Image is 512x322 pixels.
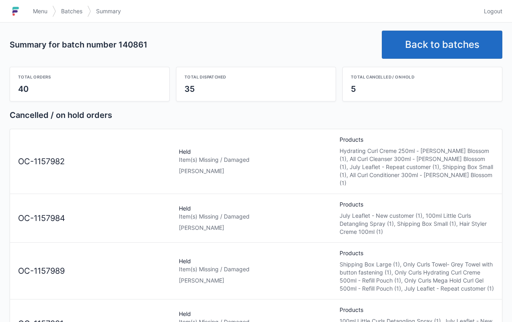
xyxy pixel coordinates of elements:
div: [PERSON_NAME] [179,167,333,175]
a: Menu [28,4,52,19]
h2: Cancelled / on hold orders [10,109,502,121]
div: Held [176,257,336,285]
div: 40 [18,83,161,95]
a: Logout [479,4,502,19]
h2: Summary for batch number 140861 [10,39,375,50]
div: OC-1157982 [15,156,176,167]
div: July Leaflet - New customer (1), 100ml Little Curls Detangling Spray (1), Shipping Box Small (1),... [340,212,494,236]
div: Item(s) Missing / Damaged [179,213,333,221]
div: Products [336,249,497,293]
img: logo-small.jpg [10,5,22,18]
span: Logout [484,7,502,15]
div: Products [336,200,497,236]
div: [PERSON_NAME] [179,277,333,285]
div: Total dispatched [184,74,328,80]
div: 35 [184,83,328,95]
img: svg> [52,2,56,21]
div: Products [336,136,497,187]
span: Menu [33,7,47,15]
div: 5 [351,83,494,95]
div: Shipping Box Large (1), Only Curls Towel- Grey Towel with button fastening (1), Only Curls Hydrat... [340,260,494,293]
a: Back to batches [382,31,502,59]
span: Batches [61,7,82,15]
div: Held [176,204,336,232]
div: Held [176,148,336,175]
a: Batches [56,4,87,19]
div: Total orders [18,74,161,80]
a: Summary [91,4,126,19]
div: Item(s) Missing / Damaged [179,265,333,273]
div: OC-1157984 [15,213,176,224]
div: OC-1157989 [15,265,176,277]
div: Item(s) Missing / Damaged [179,156,333,164]
img: svg> [87,2,91,21]
div: [PERSON_NAME] [179,224,333,232]
span: Summary [96,7,121,15]
div: Total cancelled / on hold [351,74,494,80]
div: Hydrating Curl Creme 250ml - [PERSON_NAME] Blossom (1), All Curl Cleanser 300ml - [PERSON_NAME] B... [340,147,494,187]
